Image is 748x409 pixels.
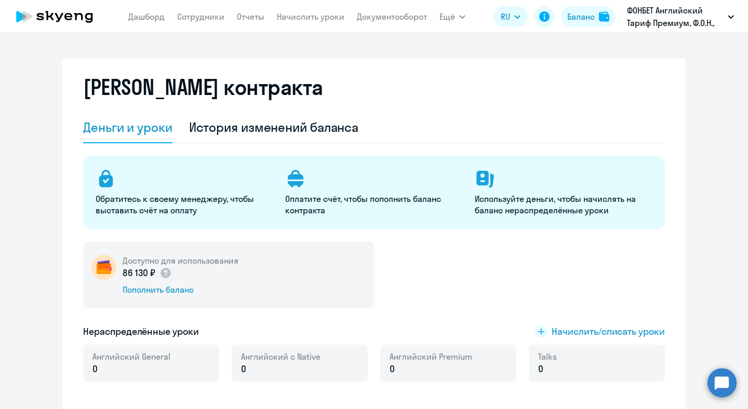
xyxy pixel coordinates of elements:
button: ФОНБЕТ Английский Тариф Премиум, Ф.О.Н., ООО [622,4,739,29]
a: Начислить уроки [277,11,344,22]
span: 0 [390,362,395,376]
p: 86 130 ₽ [123,266,172,280]
img: wallet-circle.png [91,255,116,280]
button: Ещё [439,6,465,27]
p: ФОНБЕТ Английский Тариф Премиум, Ф.О.Н., ООО [627,4,724,29]
span: Английский с Native [241,351,320,362]
a: Дашборд [128,11,165,22]
a: Отчеты [237,11,264,22]
span: Talks [538,351,557,362]
p: Используйте деньги, чтобы начислять на баланс нераспределённые уроки [475,193,652,216]
p: Оплатите счёт, чтобы пополнить баланс контракта [285,193,462,216]
span: Английский General [92,351,170,362]
div: История изменений баланса [189,119,359,135]
span: RU [501,10,510,23]
h5: Доступно для использования [123,255,238,266]
span: Начислить/списать уроки [552,325,665,338]
h5: Нераспределённые уроки [83,325,199,338]
span: Ещё [439,10,455,23]
p: Обратитесь к своему менеджеру, чтобы выставить счёт на оплату [96,193,273,216]
h2: [PERSON_NAME] контракта [83,75,323,100]
div: Пополнить баланс [123,284,238,295]
span: 0 [92,362,98,376]
img: balance [599,11,609,22]
button: RU [493,6,528,27]
a: Документооборот [357,11,427,22]
span: 0 [538,362,543,376]
button: Балансbalance [561,6,616,27]
div: Деньги и уроки [83,119,172,135]
span: 0 [241,362,246,376]
span: Английский Premium [390,351,472,362]
div: Баланс [567,10,595,23]
a: Сотрудники [177,11,224,22]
